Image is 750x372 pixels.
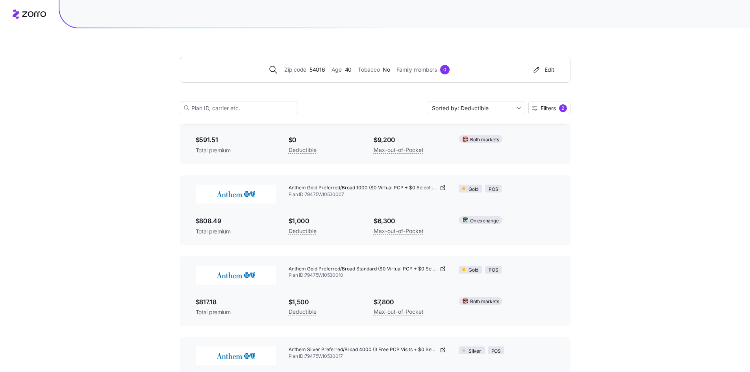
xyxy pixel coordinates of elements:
[196,135,276,145] span: $591.51
[470,298,499,305] span: Both markets
[309,65,325,74] span: 54016
[331,65,342,74] span: Age
[289,191,446,198] span: Plan ID: 79475WI0530007
[196,146,276,154] span: Total premium
[196,185,276,204] img: Anthem
[470,217,498,225] span: On exchange
[528,102,570,114] button: Filters2
[529,63,557,76] button: Edit
[489,267,498,274] span: POS
[469,267,478,274] span: Gold
[289,145,317,155] span: Deductible
[196,308,276,316] span: Total premium
[427,102,525,114] input: Sort by
[196,346,276,365] img: Anthem
[374,216,446,226] span: $6,300
[289,346,439,353] span: Anthem Silver Preferred/Broad 4000 (3 Free PCP Visits + $0 Select Drugs + Incentives)
[489,186,498,193] span: POS
[289,185,439,191] span: Anthem Gold Preferred/Broad 1000 ($0 Virtual PCP + $0 Select Drugs + Incentives)
[358,65,380,74] span: Tobacco
[374,307,424,316] span: Max-out-of-Pocket
[491,348,501,355] span: POS
[374,226,424,236] span: Max-out-of-Pocket
[284,65,306,74] span: Zip code
[196,228,276,235] span: Total premium
[541,105,556,111] span: Filters
[289,353,446,360] span: Plan ID: 79475WI0530017
[289,216,361,226] span: $1,000
[396,65,437,74] span: Family members
[289,307,317,316] span: Deductible
[289,226,317,236] span: Deductible
[469,348,481,355] span: Silver
[374,145,424,155] span: Max-out-of-Pocket
[374,297,446,307] span: $7,800
[180,102,298,114] input: Plan ID, carrier etc.
[345,65,352,74] span: 40
[559,104,567,112] div: 2
[532,66,554,74] div: Edit
[383,65,390,74] span: No
[289,266,439,272] span: Anthem Gold Preferred/Broad Standard ($0 Virtual PCP + $0 Select Drugs + Incentives)
[196,216,276,226] span: $808.49
[196,297,276,307] span: $817.18
[470,136,499,144] span: Both markets
[289,272,446,279] span: Plan ID: 79475WI0530010
[289,297,361,307] span: $1,500
[196,266,276,285] img: Anthem
[289,135,361,145] span: $0
[374,135,446,145] span: $9,200
[440,65,450,74] div: 0
[469,186,478,193] span: Gold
